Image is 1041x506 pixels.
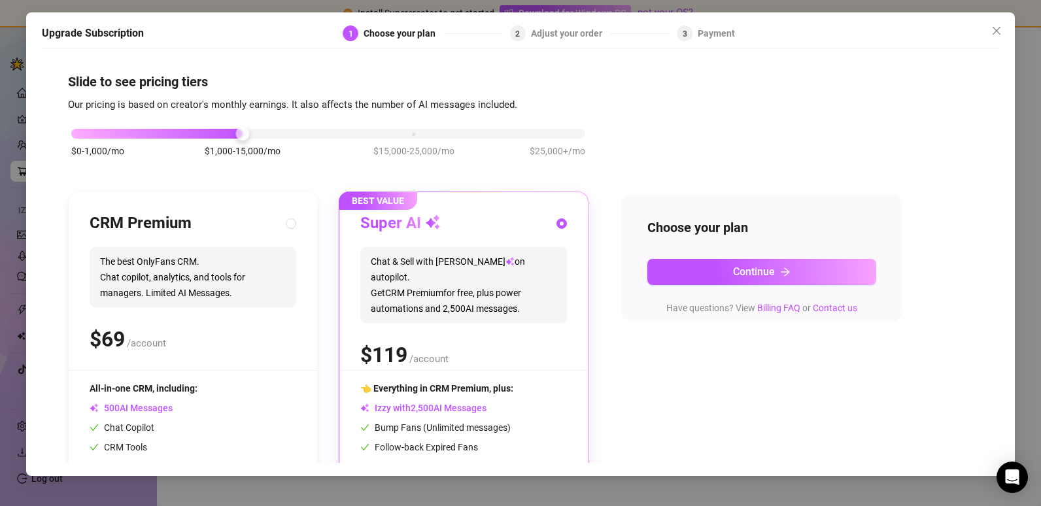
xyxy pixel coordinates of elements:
span: close [991,25,1002,36]
span: $ [90,327,125,352]
h4: Choose your plan [647,218,876,237]
span: BEST VALUE [339,192,417,211]
span: $25,000+/mo [530,144,585,159]
span: check [90,462,99,471]
span: Chat Copilot [90,423,154,433]
a: Contact us [813,303,857,313]
span: /account [409,353,449,365]
span: 3 [682,29,687,39]
span: $1,000-15,000/mo [205,144,281,159]
div: Choose your plan [364,25,443,41]
span: CRM Tools [90,443,147,453]
div: Payment [698,25,735,41]
span: 1 [348,29,352,39]
h4: Slide to see pricing tiers [68,73,973,91]
h3: Super AI [360,214,441,235]
a: Billing FAQ [757,303,800,313]
span: check [90,423,99,432]
span: $15,000-25,000/mo [373,144,454,159]
span: AI Messages [90,403,173,414]
div: Adjust your order [530,25,609,41]
span: Close [986,25,1007,36]
h3: CRM Premium [90,214,192,235]
span: The best OnlyFans CRM. Chat copilot, analytics, and tools for managers. Limited AI Messages. [90,247,296,307]
span: check [360,443,369,452]
span: /account [127,337,166,349]
span: $ [360,343,407,367]
span: Chat & Sell with [PERSON_NAME] on autopilot. Get CRM Premium for free, plus power automations and... [360,247,567,323]
span: Continue [733,266,775,278]
span: Follow-back Expired Fans [360,443,478,453]
span: check [90,443,99,452]
div: Open Intercom Messenger [997,462,1028,493]
span: Have questions? View or [666,303,857,313]
h5: Upgrade Subscription [42,25,144,41]
button: Continuearrow-right [647,259,876,285]
span: 👈 Everything in CRM Premium, plus: [360,384,513,394]
span: Super Mass Message [360,462,461,473]
span: $0-1,000/mo [71,144,124,159]
span: All-in-one CRM, including: [90,384,197,394]
span: Our pricing is based on creator's monthly earnings. It also affects the number of AI messages inc... [68,99,517,110]
span: Izzy with AI Messages [360,403,486,414]
span: 2 [515,29,520,39]
span: Bump Fans (Unlimited messages) [360,423,511,433]
span: check [360,423,369,432]
span: check [360,462,369,471]
span: Creator & Chatter Analytics [90,462,214,473]
span: arrow-right [780,267,791,277]
button: Close [986,20,1007,41]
